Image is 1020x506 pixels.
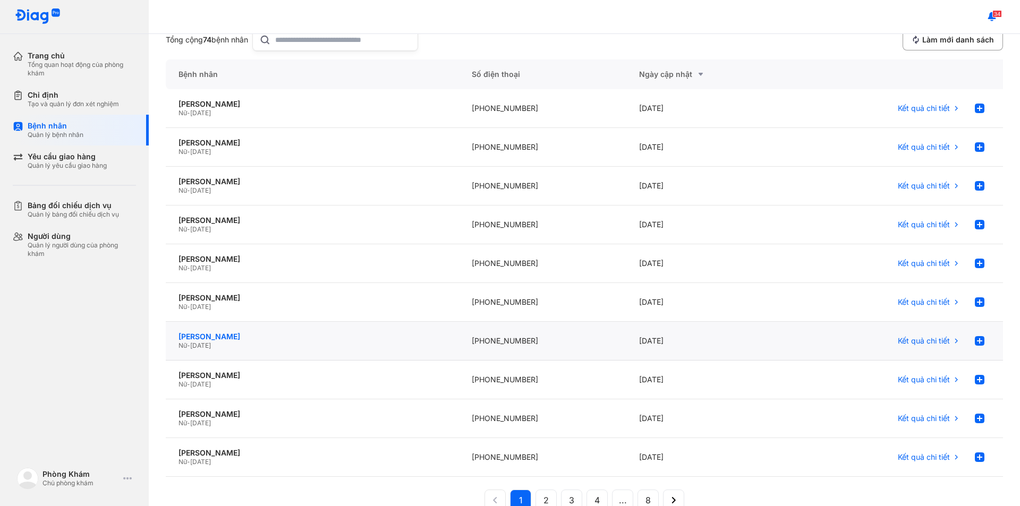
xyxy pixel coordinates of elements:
[898,336,950,346] span: Kết quả chi tiết
[459,167,626,205] div: [PHONE_NUMBER]
[898,259,950,268] span: Kết quả chi tiết
[626,167,794,205] div: [DATE]
[178,148,187,156] span: Nữ
[28,241,136,258] div: Quản lý người dùng của phòng khám
[626,89,794,128] div: [DATE]
[898,375,950,384] span: Kết quả chi tiết
[178,409,446,419] div: [PERSON_NAME]
[459,438,626,477] div: [PHONE_NUMBER]
[28,131,83,139] div: Quản lý bệnh nhân
[178,225,187,233] span: Nữ
[190,264,211,272] span: [DATE]
[898,142,950,152] span: Kết quả chi tiết
[178,332,446,341] div: [PERSON_NAME]
[898,181,950,191] span: Kết quả chi tiết
[178,264,187,272] span: Nữ
[187,419,190,427] span: -
[178,303,187,311] span: Nữ
[28,210,119,219] div: Quản lý bảng đối chiếu dịch vụ
[178,448,446,458] div: [PERSON_NAME]
[190,186,211,194] span: [DATE]
[459,244,626,283] div: [PHONE_NUMBER]
[459,399,626,438] div: [PHONE_NUMBER]
[992,10,1002,18] span: 34
[187,225,190,233] span: -
[459,59,626,89] div: Số điện thoại
[190,109,211,117] span: [DATE]
[178,419,187,427] span: Nữ
[187,109,190,117] span: -
[178,371,446,380] div: [PERSON_NAME]
[187,303,190,311] span: -
[203,35,211,44] span: 74
[178,186,187,194] span: Nữ
[178,341,187,349] span: Nữ
[178,216,446,225] div: [PERSON_NAME]
[166,35,248,45] div: Tổng cộng bệnh nhân
[459,361,626,399] div: [PHONE_NUMBER]
[626,283,794,322] div: [DATE]
[190,341,211,349] span: [DATE]
[28,90,119,100] div: Chỉ định
[187,148,190,156] span: -
[178,458,187,466] span: Nữ
[178,380,187,388] span: Nữ
[190,380,211,388] span: [DATE]
[898,104,950,113] span: Kết quả chi tiết
[626,322,794,361] div: [DATE]
[178,177,446,186] div: [PERSON_NAME]
[178,293,446,303] div: [PERSON_NAME]
[190,458,211,466] span: [DATE]
[626,205,794,244] div: [DATE]
[28,121,83,131] div: Bệnh nhân
[898,452,950,462] span: Kết quả chi tiết
[626,438,794,477] div: [DATE]
[459,322,626,361] div: [PHONE_NUMBER]
[187,458,190,466] span: -
[28,61,136,78] div: Tổng quan hoạt động của phòng khám
[903,29,1003,50] button: Làm mới danh sách
[626,399,794,438] div: [DATE]
[626,128,794,167] div: [DATE]
[922,35,994,45] span: Làm mới danh sách
[166,59,459,89] div: Bệnh nhân
[178,99,446,109] div: [PERSON_NAME]
[28,152,107,161] div: Yêu cầu giao hàng
[898,220,950,229] span: Kết quả chi tiết
[28,51,136,61] div: Trang chủ
[190,419,211,427] span: [DATE]
[190,148,211,156] span: [DATE]
[178,138,446,148] div: [PERSON_NAME]
[17,468,38,489] img: logo
[626,361,794,399] div: [DATE]
[28,201,119,210] div: Bảng đối chiếu dịch vụ
[15,8,61,25] img: logo
[639,68,781,81] div: Ngày cập nhật
[459,205,626,244] div: [PHONE_NUMBER]
[898,297,950,307] span: Kết quả chi tiết
[190,303,211,311] span: [DATE]
[28,100,119,108] div: Tạo và quản lý đơn xét nghiệm
[459,128,626,167] div: [PHONE_NUMBER]
[42,479,119,487] div: Chủ phòng khám
[898,414,950,423] span: Kết quả chi tiết
[190,225,211,233] span: [DATE]
[187,380,190,388] span: -
[178,109,187,117] span: Nữ
[28,231,136,241] div: Người dùng
[187,186,190,194] span: -
[459,283,626,322] div: [PHONE_NUMBER]
[42,469,119,479] div: Phòng Khám
[178,254,446,264] div: [PERSON_NAME]
[28,161,107,170] div: Quản lý yêu cầu giao hàng
[459,89,626,128] div: [PHONE_NUMBER]
[626,244,794,283] div: [DATE]
[187,264,190,272] span: -
[187,341,190,349] span: -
